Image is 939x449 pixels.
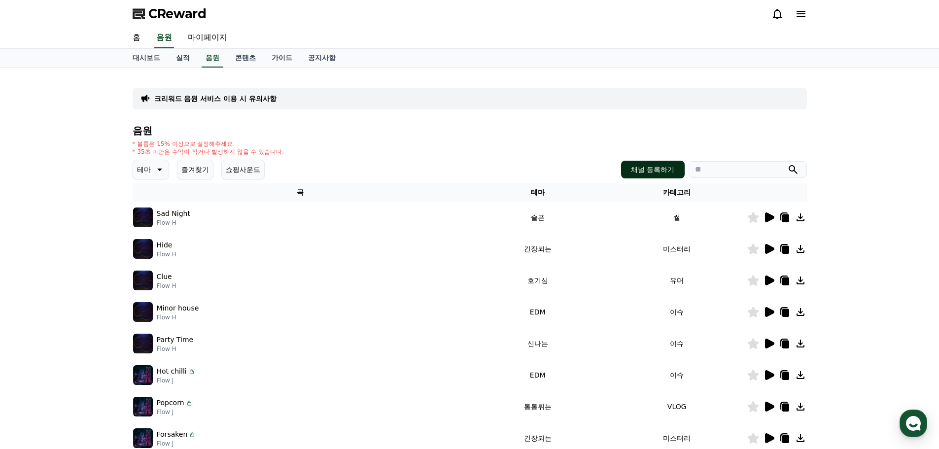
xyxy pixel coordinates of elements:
[133,302,153,322] img: music
[157,282,176,290] p: Flow H
[607,265,747,296] td: 유머
[468,328,607,359] td: 신나는
[133,207,153,227] img: music
[137,163,151,176] p: 테마
[157,250,176,258] p: Flow H
[133,6,207,22] a: CReward
[133,239,153,259] img: music
[157,303,199,313] p: Minor house
[31,327,37,335] span: 홈
[90,328,102,336] span: 대화
[157,440,197,448] p: Flow J
[300,49,344,68] a: 공지사항
[133,160,169,179] button: 테마
[133,183,468,202] th: 곡
[264,49,300,68] a: 가이드
[125,28,148,48] a: 홈
[154,28,174,48] a: 음원
[168,49,198,68] a: 실적
[607,359,747,391] td: 이슈
[157,429,188,440] p: Forsaken
[157,345,194,353] p: Flow H
[157,408,193,416] p: Flow J
[125,49,168,68] a: 대시보드
[607,391,747,422] td: VLOG
[133,428,153,448] img: music
[157,366,187,377] p: Hot chilli
[133,397,153,416] img: music
[607,202,747,233] td: 썰
[221,160,265,179] button: 쇼핑사운드
[202,49,223,68] a: 음원
[133,334,153,353] img: music
[157,398,184,408] p: Popcorn
[133,271,153,290] img: music
[133,365,153,385] img: music
[468,183,607,202] th: 테마
[468,359,607,391] td: EDM
[148,6,207,22] span: CReward
[154,94,277,104] a: 크리워드 음원 서비스 이용 시 유의사항
[157,313,199,321] p: Flow H
[133,148,284,156] p: * 35초 미만은 수익이 적거나 발생하지 않을 수 있습니다.
[468,202,607,233] td: 슬픈
[607,183,747,202] th: 카테고리
[152,327,164,335] span: 설정
[133,140,284,148] p: * 볼륨은 15% 이상으로 설정해주세요.
[177,160,213,179] button: 즐겨찾기
[607,233,747,265] td: 미스터리
[227,49,264,68] a: 콘텐츠
[3,312,65,337] a: 홈
[468,265,607,296] td: 호기심
[607,328,747,359] td: 이슈
[65,312,127,337] a: 대화
[468,233,607,265] td: 긴장되는
[180,28,235,48] a: 마이페이지
[157,240,173,250] p: Hide
[157,219,190,227] p: Flow H
[157,208,190,219] p: Sad Night
[157,335,194,345] p: Party Time
[468,391,607,422] td: 통통튀는
[127,312,189,337] a: 설정
[607,296,747,328] td: 이슈
[133,125,807,136] h4: 음원
[157,272,172,282] p: Clue
[621,161,684,178] button: 채널 등록하기
[468,296,607,328] td: EDM
[157,377,196,384] p: Flow J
